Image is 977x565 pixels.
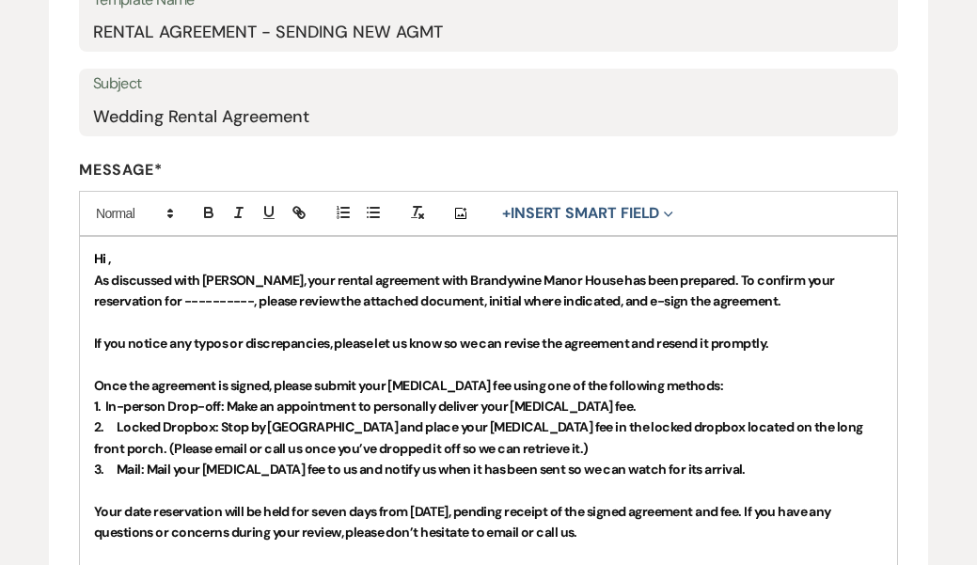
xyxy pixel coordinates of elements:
[496,202,680,225] button: Insert Smart Field
[94,461,746,478] strong: 3. Mail: Mail your [MEDICAL_DATA] fee to us and notify us when it has been sent so we can watch f...
[79,160,898,180] label: Message*
[94,418,865,456] strong: 2. Locked Dropbox: Stop by [GEOGRAPHIC_DATA] and place your [MEDICAL_DATA] fee in the locked drop...
[94,250,111,267] strong: Hi ,
[502,206,511,221] span: +
[94,272,837,309] strong: As discussed with [PERSON_NAME], your rental agreement with Brandywine Manor House has been prepa...
[94,335,769,352] strong: If you notice any typos or discrepancies, please let us know so we can revise the agreement and r...
[94,503,833,541] strong: Your date reservation will be held for seven days from [DATE], pending receipt of the signed agre...
[93,71,884,98] label: Subject
[94,377,723,394] strong: Once the agreement is signed, please submit your [MEDICAL_DATA] fee using one of the following me...
[94,398,637,415] strong: 1. In-person Drop-off: Make an appointment to personally deliver your [MEDICAL_DATA] fee.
